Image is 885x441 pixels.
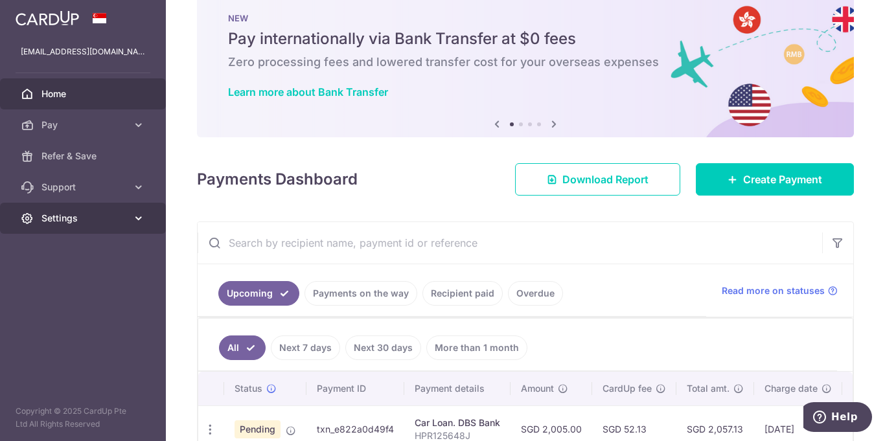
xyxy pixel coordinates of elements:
[21,45,145,58] p: [EMAIL_ADDRESS][DOMAIN_NAME]
[562,172,649,187] span: Download Report
[415,416,500,429] div: Car Loan. DBS Bank
[722,284,838,297] a: Read more on statuses
[515,163,680,196] a: Download Report
[228,28,823,49] h5: Pay internationally via Bank Transfer at $0 fees
[404,372,511,405] th: Payment details
[228,54,823,70] h6: Zero processing fees and lowered transfer cost for your overseas expenses
[426,335,527,360] a: More than 1 month
[603,382,652,395] span: CardUp fee
[41,212,127,225] span: Settings
[345,335,421,360] a: Next 30 days
[687,382,730,395] span: Total amt.
[743,172,822,187] span: Create Payment
[41,119,127,131] span: Pay
[722,284,825,297] span: Read more on statuses
[306,372,404,405] th: Payment ID
[508,281,563,306] a: Overdue
[235,382,262,395] span: Status
[41,87,127,100] span: Home
[197,168,358,191] h4: Payments Dashboard
[696,163,854,196] a: Create Payment
[219,335,266,360] a: All
[235,420,281,438] span: Pending
[198,222,822,264] input: Search by recipient name, payment id or reference
[228,85,388,98] a: Learn more about Bank Transfer
[228,13,823,23] p: NEW
[41,181,127,194] span: Support
[803,402,872,435] iframe: Opens a widget where you can find more information
[16,10,79,26] img: CardUp
[218,281,299,306] a: Upcoming
[521,382,554,395] span: Amount
[41,150,127,163] span: Refer & Save
[764,382,818,395] span: Charge date
[422,281,503,306] a: Recipient paid
[271,335,340,360] a: Next 7 days
[305,281,417,306] a: Payments on the way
